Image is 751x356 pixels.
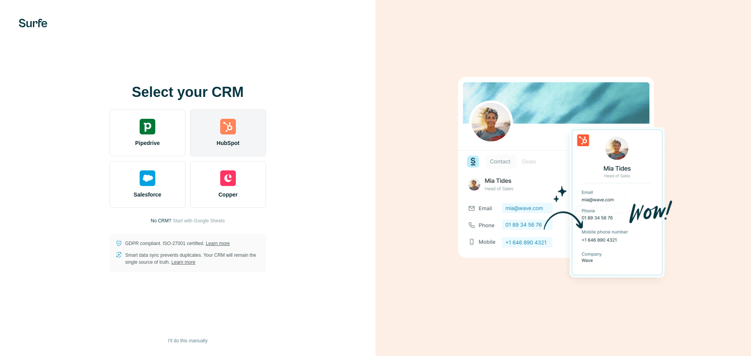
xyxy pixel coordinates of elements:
h1: Select your CRM [110,84,266,100]
span: Salesforce [134,191,162,199]
button: Start with Google Sheets [173,217,225,224]
p: Smart data sync prevents duplicates. Your CRM will remain the single source of truth. [125,252,260,266]
img: salesforce's logo [140,170,155,186]
span: I’ll do this manually [168,337,207,344]
p: No CRM? [151,217,171,224]
img: hubspot's logo [220,119,236,134]
span: Copper [219,191,238,199]
img: pipedrive's logo [140,119,155,134]
span: Pipedrive [135,139,160,147]
a: Learn more [171,259,195,265]
img: copper's logo [220,170,236,186]
a: Learn more [206,241,230,246]
span: HubSpot [217,139,239,147]
img: Surfe's logo [19,19,47,27]
img: HUBSPOT image [454,65,673,292]
p: GDPR compliant. ISO-27001 certified. [125,240,230,247]
button: I’ll do this manually [162,335,213,347]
